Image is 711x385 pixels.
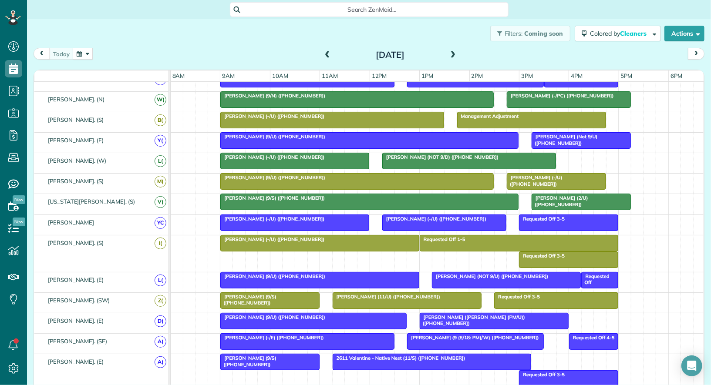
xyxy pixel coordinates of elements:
[581,273,609,285] span: Requested Off
[531,195,588,207] span: [PERSON_NAME] (2/U) ([PHONE_NUMBER])
[382,154,499,160] span: [PERSON_NAME] (NOT 9/D) ([PHONE_NUMBER])
[270,72,290,79] span: 10am
[220,216,325,222] span: [PERSON_NAME] (-/U) ([PHONE_NUMBER])
[519,372,565,378] span: Requested Off 3-5
[407,335,539,341] span: [PERSON_NAME] (9 (8/18: PM)/W) ([PHONE_NUMBER])
[332,355,466,361] span: 2611 Valentine - Native Nest (11/S) ([PHONE_NUMBER])
[470,72,485,79] span: 2pm
[46,358,105,365] span: [PERSON_NAME]. (E)
[220,134,326,140] span: [PERSON_NAME] (9/U) ([PHONE_NUMBER])
[46,96,106,103] span: [PERSON_NAME]. (N)
[155,155,166,167] span: L(
[155,217,166,229] span: YC
[531,134,597,146] span: [PERSON_NAME] (Not 9/U) ([PHONE_NUMBER])
[575,26,661,41] button: Colored byCleaners
[419,236,466,242] span: Requested Off 1-5
[664,26,704,41] button: Actions
[155,135,166,147] span: Y(
[681,355,702,376] div: Open Intercom Messenger
[155,94,166,106] span: W(
[382,216,487,222] span: [PERSON_NAME] (-/U) ([PHONE_NUMBER])
[494,294,540,300] span: Requested Off 3-5
[46,198,137,205] span: [US_STATE][PERSON_NAME]. (S)
[332,294,441,300] span: [PERSON_NAME] (11/U) ([PHONE_NUMBER])
[46,157,108,164] span: [PERSON_NAME]. (W)
[155,238,166,249] span: I(
[46,317,105,324] span: [PERSON_NAME]. (E)
[519,216,565,222] span: Requested Off 3-5
[155,336,166,348] span: A(
[590,30,650,37] span: Colored by
[505,30,523,37] span: Filters:
[336,50,445,60] h2: [DATE]
[155,114,166,126] span: B(
[506,174,563,187] span: [PERSON_NAME] (-/U) ([PHONE_NUMBER])
[431,273,549,279] span: [PERSON_NAME] (NOT 9/U) ([PHONE_NUMBER])
[220,273,326,279] span: [PERSON_NAME] (9/U) ([PHONE_NUMBER])
[506,93,614,99] span: [PERSON_NAME] (-/PC) ([PHONE_NUMBER])
[569,335,615,341] span: Requested Off 4-5
[519,253,565,259] span: Requested Off 3-5
[420,72,435,79] span: 1pm
[155,196,166,208] span: V(
[220,335,324,341] span: [PERSON_NAME] (-/E) ([PHONE_NUMBER])
[46,219,96,226] span: [PERSON_NAME]
[569,72,584,79] span: 4pm
[155,295,166,307] span: Z(
[220,72,236,79] span: 9am
[220,113,325,119] span: [PERSON_NAME] (-/U) ([PHONE_NUMBER])
[46,297,111,304] span: [PERSON_NAME]. (SW)
[220,236,325,242] span: [PERSON_NAME] (-/U) ([PHONE_NUMBER])
[220,314,326,320] span: [PERSON_NAME] (9/U) ([PHONE_NUMBER])
[34,48,50,60] button: prev
[49,48,74,60] button: today
[46,137,105,144] span: [PERSON_NAME]. (E)
[619,72,634,79] span: 5pm
[155,315,166,327] span: D(
[46,177,105,184] span: [PERSON_NAME]. (S)
[46,116,105,123] span: [PERSON_NAME]. (S)
[46,338,109,345] span: [PERSON_NAME]. (SE)
[155,356,166,368] span: A(
[220,294,276,306] span: [PERSON_NAME] (9/S) ([PHONE_NUMBER])
[320,72,340,79] span: 11am
[669,72,684,79] span: 6pm
[155,275,166,286] span: L(
[155,176,166,187] span: M(
[524,30,563,37] span: Coming soon
[220,355,276,367] span: [PERSON_NAME] (9/S) ([PHONE_NUMBER])
[220,195,325,201] span: [PERSON_NAME] (9/S) ([PHONE_NUMBER])
[519,72,535,79] span: 3pm
[220,93,326,99] span: [PERSON_NAME] (9/N) ([PHONE_NUMBER])
[171,72,187,79] span: 8am
[688,48,704,60] button: next
[220,174,326,181] span: [PERSON_NAME] (9/U) ([PHONE_NUMBER])
[620,30,648,37] span: Cleaners
[457,113,519,119] span: Management Adjustment
[46,276,105,283] span: [PERSON_NAME]. (E)
[46,239,105,246] span: [PERSON_NAME]. (S)
[13,218,25,226] span: New
[46,75,109,82] span: [PERSON_NAME]. (SE)
[220,154,325,160] span: [PERSON_NAME] (-/U) ([PHONE_NUMBER])
[419,314,525,326] span: [PERSON_NAME] ([PERSON_NAME] (PM/U)) ([PHONE_NUMBER])
[13,195,25,204] span: New
[370,72,389,79] span: 12pm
